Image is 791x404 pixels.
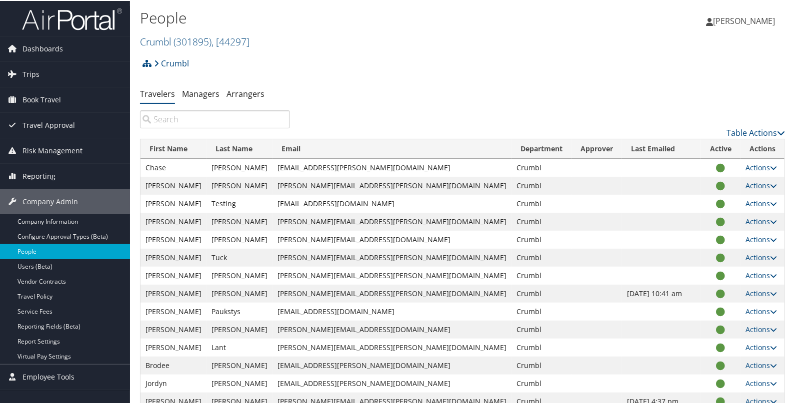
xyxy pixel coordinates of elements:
[511,338,571,356] td: Crumbl
[511,356,571,374] td: Crumbl
[140,176,206,194] td: [PERSON_NAME]
[206,248,272,266] td: Tuck
[206,176,272,194] td: [PERSON_NAME]
[745,198,777,207] a: Actions
[206,284,272,302] td: [PERSON_NAME]
[272,212,511,230] td: [PERSON_NAME][EMAIL_ADDRESS][PERSON_NAME][DOMAIN_NAME]
[206,138,272,158] th: Last Name: activate to sort column ascending
[154,52,189,72] a: Crumbl
[206,212,272,230] td: [PERSON_NAME]
[206,230,272,248] td: [PERSON_NAME]
[206,320,272,338] td: [PERSON_NAME]
[226,87,264,98] a: Arrangers
[22,6,122,30] img: airportal-logo.png
[140,194,206,212] td: [PERSON_NAME]
[140,87,175,98] a: Travelers
[511,138,571,158] th: Department: activate to sort column ascending
[173,34,211,47] span: ( 301895 )
[206,356,272,374] td: [PERSON_NAME]
[206,194,272,212] td: Testing
[206,266,272,284] td: [PERSON_NAME]
[272,356,511,374] td: [EMAIL_ADDRESS][PERSON_NAME][DOMAIN_NAME]
[140,320,206,338] td: [PERSON_NAME]
[272,230,511,248] td: [PERSON_NAME][EMAIL_ADDRESS][DOMAIN_NAME]
[511,212,571,230] td: Crumbl
[140,338,206,356] td: [PERSON_NAME]
[272,320,511,338] td: [PERSON_NAME][EMAIL_ADDRESS][DOMAIN_NAME]
[745,270,777,279] a: Actions
[272,138,511,158] th: Email: activate to sort column ascending
[571,138,622,158] th: Approver
[140,109,290,127] input: Search
[22,364,74,389] span: Employee Tools
[726,126,785,137] a: Table Actions
[713,14,775,25] span: [PERSON_NAME]
[140,230,206,248] td: [PERSON_NAME]
[140,6,570,27] h1: People
[272,302,511,320] td: [EMAIL_ADDRESS][DOMAIN_NAME]
[272,194,511,212] td: [EMAIL_ADDRESS][DOMAIN_NAME]
[140,158,206,176] td: Chase
[272,158,511,176] td: [EMAIL_ADDRESS][PERSON_NAME][DOMAIN_NAME]
[701,138,740,158] th: Active: activate to sort column ascending
[511,284,571,302] td: Crumbl
[745,162,777,171] a: Actions
[745,306,777,315] a: Actions
[22,86,61,111] span: Book Travel
[511,320,571,338] td: Crumbl
[140,266,206,284] td: [PERSON_NAME]
[511,194,571,212] td: Crumbl
[272,374,511,392] td: [EMAIL_ADDRESS][PERSON_NAME][DOMAIN_NAME]
[511,230,571,248] td: Crumbl
[745,288,777,297] a: Actions
[140,374,206,392] td: Jordyn
[206,158,272,176] td: [PERSON_NAME]
[272,284,511,302] td: [PERSON_NAME][EMAIL_ADDRESS][PERSON_NAME][DOMAIN_NAME]
[22,35,63,60] span: Dashboards
[140,284,206,302] td: [PERSON_NAME]
[206,374,272,392] td: [PERSON_NAME]
[622,284,701,302] td: [DATE] 10:41 am
[745,180,777,189] a: Actions
[272,176,511,194] td: [PERSON_NAME][EMAIL_ADDRESS][PERSON_NAME][DOMAIN_NAME]
[511,176,571,194] td: Crumbl
[745,378,777,387] a: Actions
[211,34,249,47] span: , [ 44297 ]
[22,61,39,86] span: Trips
[140,212,206,230] td: [PERSON_NAME]
[140,356,206,374] td: Brodee
[182,87,219,98] a: Managers
[22,163,55,188] span: Reporting
[206,302,272,320] td: Paukstys
[745,360,777,369] a: Actions
[740,138,784,158] th: Actions
[22,112,75,137] span: Travel Approval
[22,188,78,213] span: Company Admin
[140,34,249,47] a: Crumbl
[706,5,785,35] a: [PERSON_NAME]
[511,302,571,320] td: Crumbl
[745,234,777,243] a: Actions
[272,338,511,356] td: [PERSON_NAME][EMAIL_ADDRESS][PERSON_NAME][DOMAIN_NAME]
[622,138,701,158] th: Last Emailed: activate to sort column ascending
[140,248,206,266] td: [PERSON_NAME]
[22,137,82,162] span: Risk Management
[272,248,511,266] td: [PERSON_NAME][EMAIL_ADDRESS][PERSON_NAME][DOMAIN_NAME]
[745,252,777,261] a: Actions
[745,216,777,225] a: Actions
[511,374,571,392] td: Crumbl
[745,324,777,333] a: Actions
[140,302,206,320] td: [PERSON_NAME]
[745,342,777,351] a: Actions
[272,266,511,284] td: [PERSON_NAME][EMAIL_ADDRESS][PERSON_NAME][DOMAIN_NAME]
[511,248,571,266] td: Crumbl
[511,266,571,284] td: Crumbl
[511,158,571,176] td: Crumbl
[140,138,206,158] th: First Name: activate to sort column ascending
[206,338,272,356] td: Lant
